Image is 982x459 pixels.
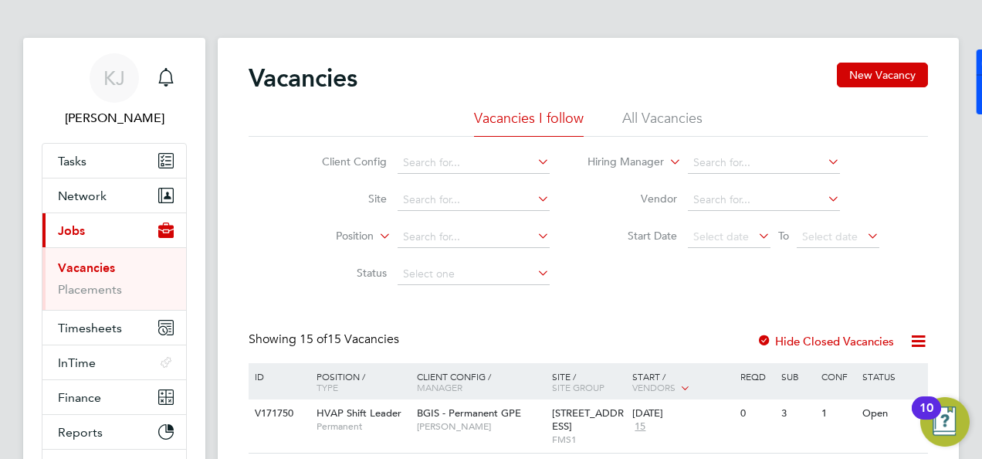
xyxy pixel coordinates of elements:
[317,381,338,393] span: Type
[58,390,101,405] span: Finance
[777,363,818,389] div: Sub
[58,189,107,203] span: Network
[249,63,357,93] h2: Vacancies
[42,213,186,247] button: Jobs
[398,189,550,211] input: Search for...
[298,155,387,168] label: Client Config
[58,282,122,297] a: Placements
[552,406,624,433] span: [STREET_ADDRESS]
[285,229,374,244] label: Position
[58,321,122,335] span: Timesheets
[417,381,462,393] span: Manager
[42,345,186,379] button: InTime
[58,154,86,168] span: Tasks
[42,144,186,178] a: Tasks
[58,223,85,238] span: Jobs
[818,399,858,428] div: 1
[251,399,305,428] div: V171750
[736,399,777,428] div: 0
[103,68,125,88] span: KJ
[58,260,115,275] a: Vacancies
[757,334,894,348] label: Hide Closed Vacancies
[736,363,777,389] div: Reqd
[58,355,96,370] span: InTime
[42,380,186,414] button: Finance
[398,226,550,248] input: Search for...
[417,420,544,433] span: [PERSON_NAME]
[42,178,186,212] button: Network
[249,331,402,348] div: Showing
[552,433,625,446] span: FMS1
[818,363,858,389] div: Conf
[317,420,409,433] span: Permanent
[300,331,327,347] span: 15 of
[474,109,584,137] li: Vacancies I follow
[298,266,387,280] label: Status
[920,397,970,447] button: Open Resource Center, 10 new notifications
[305,363,413,400] div: Position /
[42,53,187,127] a: KJ[PERSON_NAME]
[802,229,858,243] span: Select date
[552,381,604,393] span: Site Group
[858,363,926,389] div: Status
[398,152,550,174] input: Search for...
[42,311,186,345] button: Timesheets
[622,109,703,137] li: All Vacancies
[298,192,387,206] label: Site
[413,363,548,400] div: Client Config /
[317,406,401,420] span: HVAP Shift Leader
[58,425,103,440] span: Reports
[251,363,305,389] div: ID
[688,189,840,211] input: Search for...
[548,363,629,400] div: Site /
[774,226,794,246] span: To
[588,192,677,206] label: Vendor
[693,229,749,243] span: Select date
[632,420,648,433] span: 15
[42,415,186,449] button: Reports
[688,152,840,174] input: Search for...
[417,406,521,420] span: BGIS - Permanent GPE
[919,408,933,428] div: 10
[632,381,676,393] span: Vendors
[858,399,926,428] div: Open
[777,399,818,428] div: 3
[42,109,187,127] span: Kyle Johnson
[837,63,928,87] button: New Vacancy
[628,363,736,402] div: Start /
[300,331,399,347] span: 15 Vacancies
[42,247,186,310] div: Jobs
[575,155,664,170] label: Hiring Manager
[588,229,677,243] label: Start Date
[398,263,550,285] input: Select one
[632,407,733,420] div: [DATE]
